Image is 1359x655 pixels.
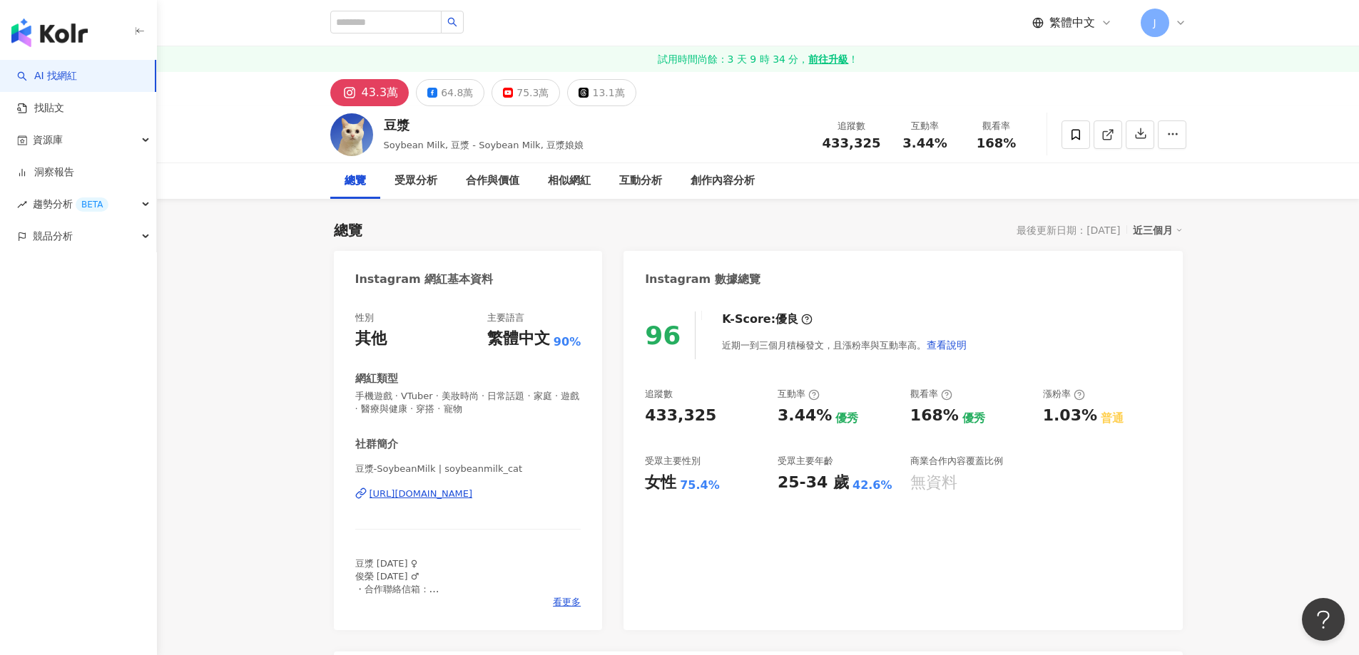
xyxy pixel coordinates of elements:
[330,113,373,156] img: KOL Avatar
[492,79,560,106] button: 75.3萬
[441,83,473,103] div: 64.8萬
[1049,15,1095,31] span: 繁體中文
[645,455,701,468] div: 受眾主要性別
[645,321,681,350] div: 96
[355,328,387,350] div: 其他
[775,311,798,327] div: 優良
[969,119,1024,133] div: 觀看率
[592,83,624,103] div: 13.1萬
[902,136,947,150] span: 3.44%
[910,455,1003,468] div: 商業合作內容覆蓋比例
[722,331,967,359] div: 近期一到三個月積極發文，且漲粉率與互動率高。
[1017,225,1120,236] div: 最後更新日期：[DATE]
[487,328,550,350] div: 繁體中文
[355,371,398,386] div: 網紅類型
[17,200,27,210] span: rise
[1101,411,1124,426] div: 普通
[645,472,676,494] div: 女性
[554,334,581,350] span: 90%
[852,478,892,493] div: 42.6%
[1043,405,1097,427] div: 1.03%
[553,596,581,609] span: 看更多
[76,197,108,212] div: BETA
[691,172,755,190] div: 創作內容分析
[157,46,1359,72] a: 試用時間尚餘：3 天 9 時 34 分，前往升級！
[17,101,64,115] a: 找貼文
[466,172,519,190] div: 合作與價值
[1153,15,1156,31] span: J
[355,488,581,500] a: [URL][DOMAIN_NAME]
[33,188,108,220] span: 趨勢分析
[808,52,848,66] strong: 前往升級
[619,172,662,190] div: 互動分析
[645,272,760,287] div: Instagram 數據總覽
[33,220,73,252] span: 競品分析
[33,124,63,156] span: 資源庫
[384,140,584,150] span: Soybean Milk, 豆漿 - Soybean Milk, 豆漿娘娘
[362,83,399,103] div: 43.3萬
[927,339,967,351] span: 查看說明
[823,135,881,150] span: 433,325
[1302,598,1345,641] iframe: Help Scout Beacon - Open
[416,79,484,106] button: 64.8萬
[778,455,833,468] div: 受眾主要年齡
[355,558,574,646] span: 豆漿 [DATE] ♀ 俊榮 [DATE] ♂ ・合作聯絡信箱： 📪[EMAIL_ADDRESS][DOMAIN_NAME] ⠀⠀⠀⠀⠀ ⬇️新影片！主委殺來家裡[PERSON_NAME]扛不住了😂：
[11,19,88,47] img: logo
[345,172,366,190] div: 總覽
[680,478,720,493] div: 75.4%
[645,388,673,401] div: 追蹤數
[330,79,409,106] button: 43.3萬
[1133,221,1183,239] div: 近三個月
[778,405,832,427] div: 3.44%
[823,119,881,133] div: 追蹤數
[516,83,549,103] div: 75.3萬
[395,172,437,190] div: 受眾分析
[722,311,813,327] div: K-Score :
[370,488,473,500] div: [URL][DOMAIN_NAME]
[17,165,74,180] a: 洞察報告
[487,311,524,324] div: 主要語言
[778,388,820,401] div: 互動率
[778,472,849,494] div: 25-34 歲
[548,172,591,190] div: 相似網紅
[645,405,716,427] div: 433,325
[1043,388,1085,401] div: 漲粉率
[910,472,957,494] div: 無資料
[355,437,398,452] div: 社群簡介
[977,136,1017,150] span: 168%
[835,411,858,426] div: 優秀
[910,388,952,401] div: 觀看率
[910,405,959,427] div: 168%
[355,463,581,475] span: 豆漿-SoybeanMilk | soybeanmilk_cat
[926,331,967,359] button: 查看說明
[355,311,374,324] div: 性別
[384,116,584,134] div: 豆漿
[898,119,952,133] div: 互動率
[355,390,581,416] span: 手機遊戲 · VTuber · 美妝時尚 · 日常話題 · 家庭 · 遊戲 · 醫療與健康 · 穿搭 · 寵物
[962,411,985,426] div: 優秀
[567,79,636,106] button: 13.1萬
[355,272,494,287] div: Instagram 網紅基本資料
[447,17,457,27] span: search
[17,69,77,83] a: searchAI 找網紅
[334,220,362,240] div: 總覽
